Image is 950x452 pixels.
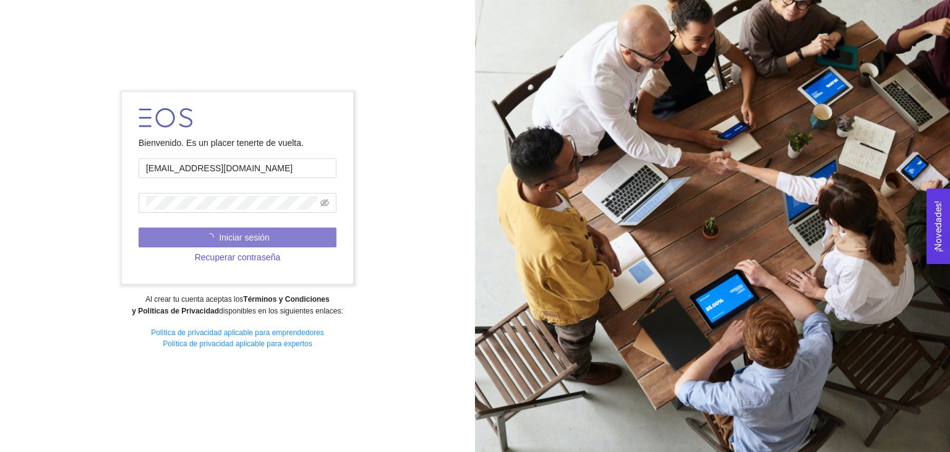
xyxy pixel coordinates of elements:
[219,231,270,244] span: Iniciar sesión
[139,228,336,247] button: Iniciar sesión
[139,252,336,262] a: Recuperar contraseña
[8,294,466,317] div: Al crear tu cuenta aceptas los disponibles en los siguientes enlaces:
[205,233,219,242] span: loading
[195,250,281,264] span: Recuperar contraseña
[132,295,329,315] strong: Términos y Condiciones y Políticas de Privacidad
[926,189,950,264] button: Open Feedback Widget
[139,158,336,178] input: Correo electrónico
[139,108,192,127] img: LOGO
[151,328,324,337] a: Política de privacidad aplicable para emprendedores
[320,198,329,207] span: eye-invisible
[163,339,312,348] a: Política de privacidad aplicable para expertos
[139,136,336,150] div: Bienvenido. Es un placer tenerte de vuelta.
[139,247,336,267] button: Recuperar contraseña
